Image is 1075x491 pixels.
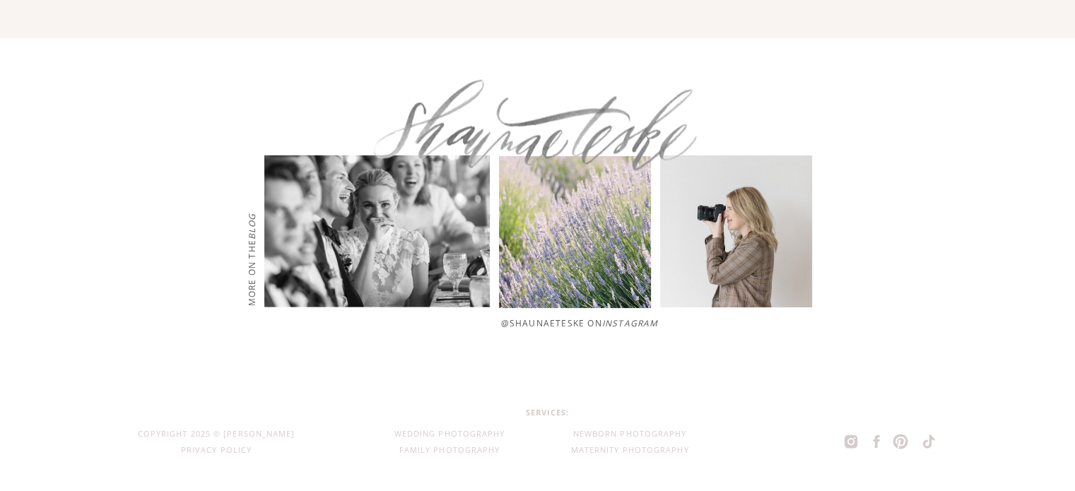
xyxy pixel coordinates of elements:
[244,158,257,307] p: more on the
[180,443,253,459] a: Privacy Policy
[526,407,570,418] b: services:
[501,316,778,329] p: @shaunaeteske on
[368,443,532,459] a: family photography
[548,443,712,459] a: Maternity Photography
[368,427,532,443] a: wedding photography
[245,213,257,239] i: blog
[135,427,298,443] div: copyright 2025 © [PERSON_NAME]
[501,316,778,329] a: @shaunaeteske onInstagram
[244,158,257,307] a: more on theblog
[548,427,712,443] a: Newborn photography
[602,317,659,329] i: Instagram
